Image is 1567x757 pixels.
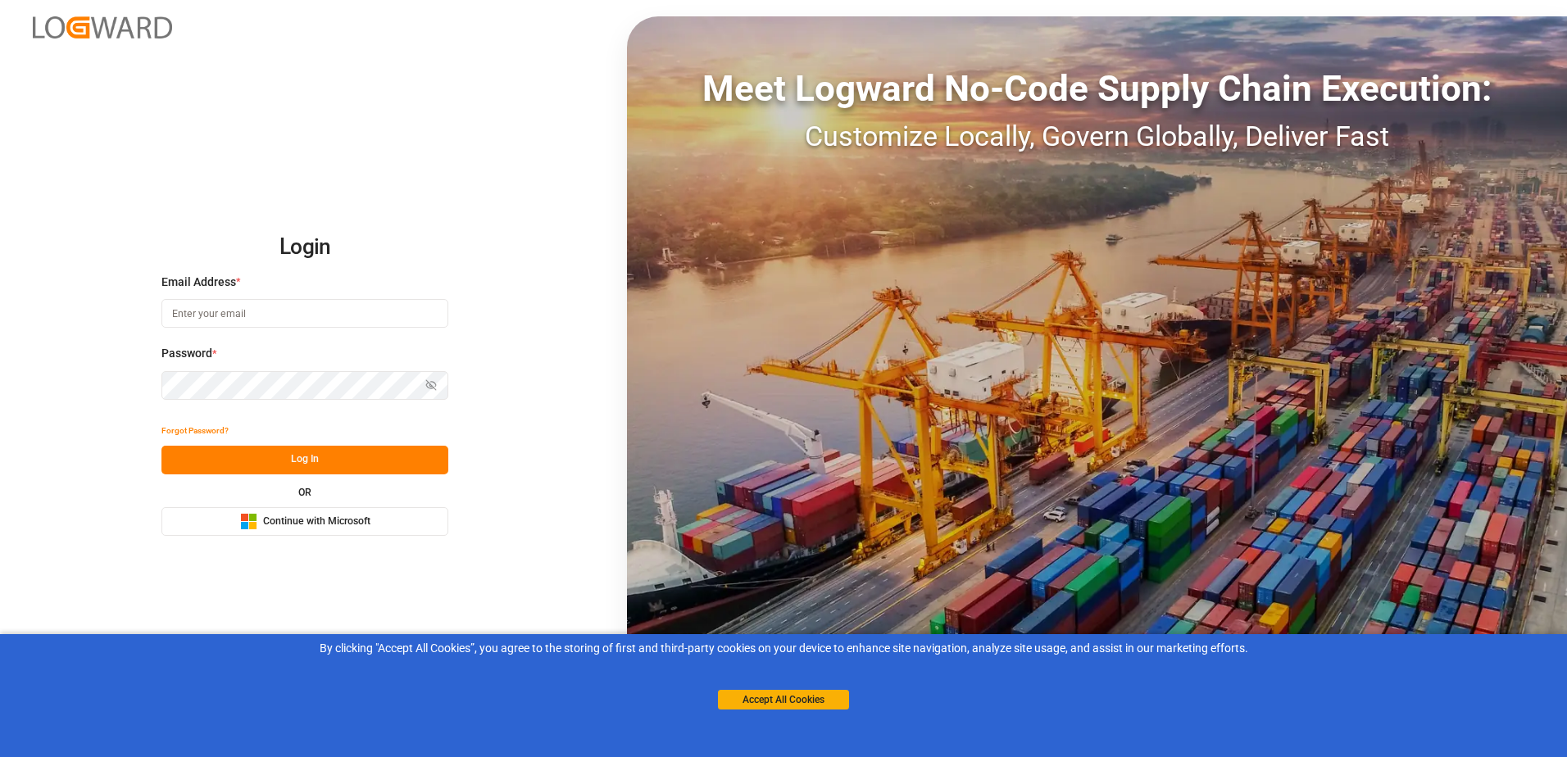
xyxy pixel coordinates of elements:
button: Log In [161,446,448,474]
h2: Login [161,221,448,274]
span: Password [161,345,212,362]
span: Email Address [161,274,236,291]
img: Logward_new_orange.png [33,16,172,39]
small: OR [298,487,311,497]
input: Enter your email [161,299,448,328]
button: Accept All Cookies [718,690,849,709]
button: Continue with Microsoft [161,507,448,536]
div: By clicking "Accept All Cookies”, you agree to the storing of first and third-party cookies on yo... [11,640,1556,657]
div: Customize Locally, Govern Globally, Deliver Fast [627,116,1567,157]
span: Continue with Microsoft [263,514,370,529]
div: Meet Logward No-Code Supply Chain Execution: [627,61,1567,116]
button: Forgot Password? [161,417,229,446]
